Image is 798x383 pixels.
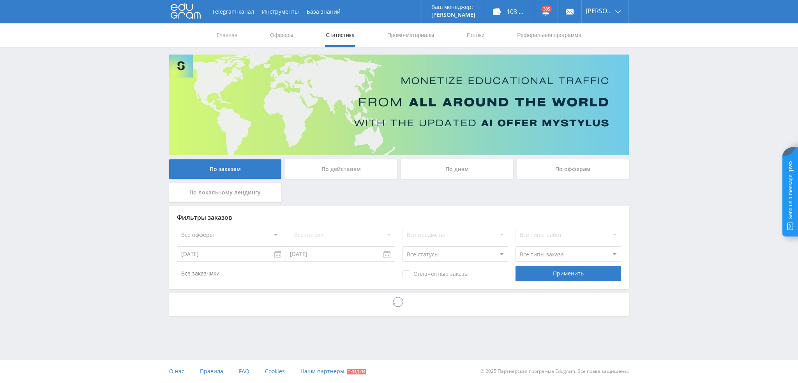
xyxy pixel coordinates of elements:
a: Статистика [325,23,355,47]
a: Потоки [466,23,486,47]
span: Скидки [347,369,366,374]
a: Реферальная программа [516,23,582,47]
div: Фильтры заказов [177,214,621,221]
p: [PERSON_NAME] [431,12,475,18]
span: Cookies [265,367,285,375]
a: Cookies [265,360,285,383]
span: О нас [169,367,184,375]
a: Промо-материалы [387,23,435,47]
a: Офферы [269,23,294,47]
img: Banner [169,55,629,155]
div: По дням [401,159,513,179]
a: Главная [216,23,238,47]
p: Ваш менеджер: [431,4,475,10]
a: О нас [169,360,184,383]
input: Все заказчики [177,266,282,281]
span: Наши партнеры [300,367,344,375]
div: По действиям [285,159,397,179]
span: [PERSON_NAME] [586,8,613,14]
span: Правила [200,367,223,375]
div: По заказам [169,159,281,179]
a: FAQ [239,360,249,383]
div: Применить [516,266,621,281]
div: По офферам [517,159,629,179]
div: По локальному лендингу [169,183,281,202]
span: FAQ [239,367,249,375]
span: Оплаченные заказы [403,270,469,278]
a: Правила [200,360,223,383]
div: © 2025 Партнёрская программа Edugram. Все права защищены. [403,360,629,383]
a: Наши партнеры Скидки [300,360,366,383]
